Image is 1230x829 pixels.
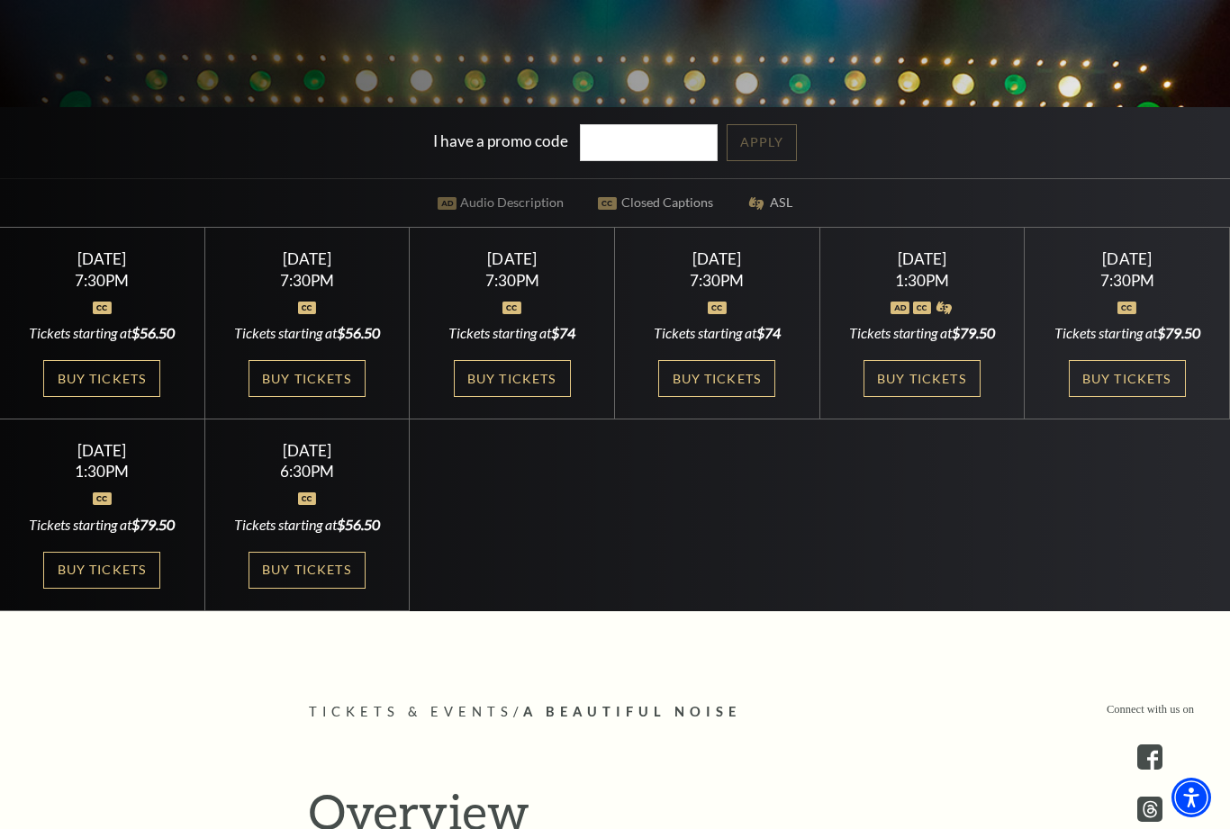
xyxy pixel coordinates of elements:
span: $56.50 [131,324,175,341]
span: $79.50 [952,324,995,341]
a: Buy Tickets [658,360,775,397]
a: Buy Tickets [454,360,571,397]
span: $79.50 [1157,324,1200,341]
p: / [309,701,921,724]
div: 1:30PM [22,464,183,479]
p: Connect with us on [1107,701,1194,718]
div: [DATE] [22,249,183,268]
a: Buy Tickets [864,360,981,397]
div: Accessibility Menu [1171,778,1211,817]
span: $74 [756,324,781,341]
div: [DATE] [226,249,387,268]
div: 1:30PM [841,273,1002,288]
span: A Beautiful Noise [523,704,741,719]
div: 6:30PM [226,464,387,479]
div: Tickets starting at [22,323,183,343]
a: threads.com - open in a new tab [1137,797,1162,822]
div: Tickets starting at [1046,323,1207,343]
div: 7:30PM [1046,273,1207,288]
span: $79.50 [131,516,175,533]
span: $56.50 [337,324,380,341]
div: 7:30PM [431,273,592,288]
div: Tickets starting at [431,323,592,343]
div: Tickets starting at [22,515,183,535]
div: [DATE] [431,249,592,268]
div: [DATE] [1046,249,1207,268]
div: Tickets starting at [637,323,798,343]
span: Tickets & Events [309,704,513,719]
div: [DATE] [841,249,1002,268]
span: $74 [551,324,575,341]
label: I have a promo code [433,131,568,150]
a: facebook - open in a new tab [1137,744,1162,770]
div: [DATE] [226,441,387,460]
div: Tickets starting at [226,515,387,535]
a: Buy Tickets [43,360,160,397]
div: 7:30PM [637,273,798,288]
a: Buy Tickets [1069,360,1186,397]
div: 7:30PM [226,273,387,288]
span: $56.50 [337,516,380,533]
a: Buy Tickets [43,552,160,589]
div: [DATE] [637,249,798,268]
a: Buy Tickets [249,360,366,397]
a: Buy Tickets [249,552,366,589]
div: Tickets starting at [226,323,387,343]
div: Tickets starting at [841,323,1002,343]
div: 7:30PM [22,273,183,288]
div: [DATE] [22,441,183,460]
